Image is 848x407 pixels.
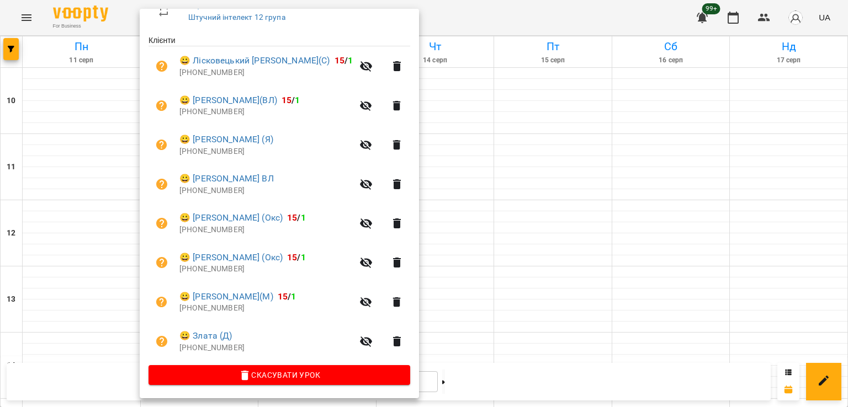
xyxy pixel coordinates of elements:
a: 😀 Злата (Д) [179,329,232,342]
p: [PHONE_NUMBER] [179,185,353,196]
p: [PHONE_NUMBER] [179,264,353,275]
span: 1 [295,95,300,105]
button: Скасувати Урок [149,365,410,385]
b: / [282,95,300,105]
b: / [287,212,306,223]
span: 1 [348,55,353,66]
span: 15 [287,212,297,223]
p: [PHONE_NUMBER] [179,342,353,354]
p: [PHONE_NUMBER] [179,303,353,314]
span: 1 [301,212,306,223]
a: 😀 Лiсковецький [PERSON_NAME](С) [179,54,330,67]
button: Візит ще не сплачено. Додати оплату? [149,53,175,79]
a: 😀 [PERSON_NAME](ВЛ) [179,94,277,107]
p: [PHONE_NUMBER] [179,146,353,157]
p: [PHONE_NUMBER] [179,224,353,235]
button: Візит ще не сплачено. Додати оплату? [149,93,175,119]
button: Візит ще не сплачено. Додати оплату? [149,328,175,355]
b: / [278,291,296,302]
ul: Клієнти [149,35,410,365]
button: Візит ще не сплачено. Додати оплату? [149,171,175,197]
a: 😀 [PERSON_NAME] (Окс) [179,251,283,264]
button: Візит ще не сплачено. Додати оплату? [149,132,175,158]
span: 15 [287,252,297,263]
a: Штучний інтелект 12 група [188,13,285,22]
a: 😀 [PERSON_NAME] ВЛ [179,172,274,185]
b: / [287,252,306,263]
button: Візит ще не сплачено. Додати оплату? [149,210,175,237]
p: [PHONE_NUMBER] [179,67,353,78]
b: / [335,55,353,66]
a: 😀 [PERSON_NAME] (Окс) [179,211,283,224]
span: 1 [301,252,306,263]
span: 15 [282,95,291,105]
a: 😀 [PERSON_NAME] (Я) [179,133,273,146]
button: Візит ще не сплачено. Додати оплату? [149,289,175,315]
span: 15 [335,55,344,66]
span: 1 [291,291,296,302]
p: [PHONE_NUMBER] [179,106,353,117]
a: 😀 [PERSON_NAME](М) [179,290,273,303]
span: Скасувати Урок [157,368,401,382]
span: 15 [278,291,288,302]
button: Візит ще не сплачено. Додати оплату? [149,249,175,276]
